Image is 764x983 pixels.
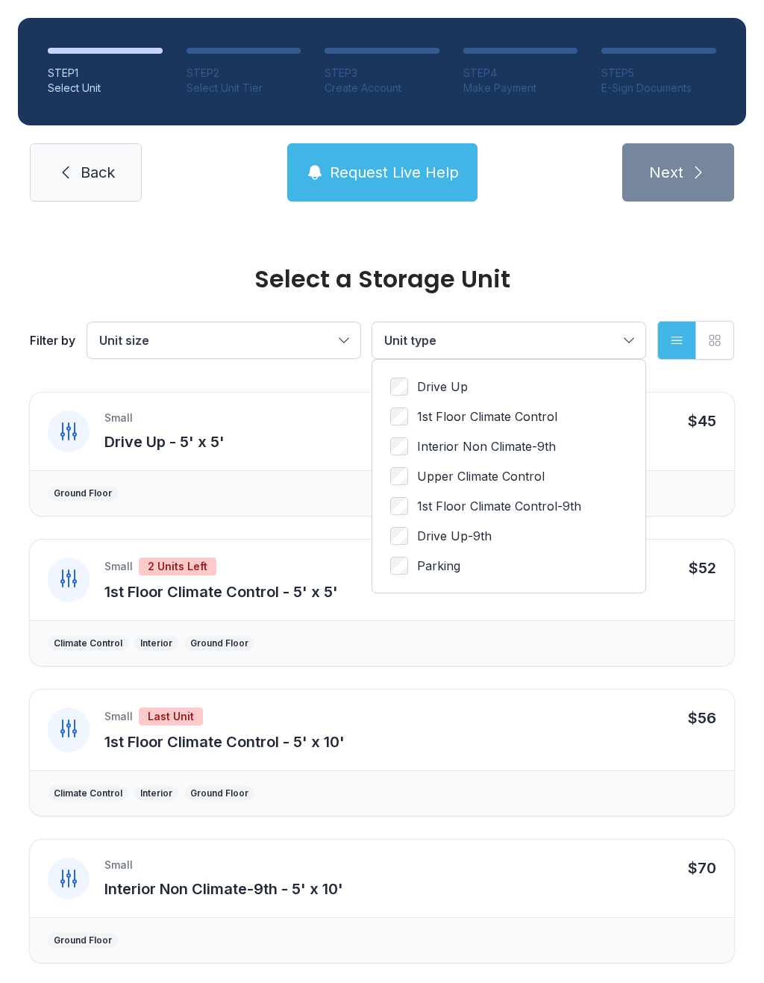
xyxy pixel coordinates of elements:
[99,333,149,348] span: Unit size
[417,378,468,396] span: Drive Up
[463,66,578,81] div: STEP 4
[688,708,716,728] div: $56
[417,437,556,455] span: Interior Non Climate-9th
[81,162,115,183] span: Back
[688,411,716,431] div: $45
[104,431,225,452] button: Drive Up - 5' x 5'
[390,557,408,575] input: Parking
[104,559,133,574] div: Small
[463,81,578,96] div: Make Payment
[104,879,343,899] button: Interior Non Climate-9th - 5' x 10'
[30,267,734,291] div: Select a Storage Unit
[390,497,408,515] input: 1st Floor Climate Control-9th
[104,709,133,724] div: Small
[54,487,112,499] div: Ground Floor
[372,322,645,358] button: Unit type
[104,583,338,601] span: 1st Floor Climate Control - 5' x 5'
[390,437,408,455] input: Interior Non Climate-9th
[54,787,122,799] div: Climate Control
[104,411,133,425] div: Small
[54,934,112,946] div: Ground Floor
[417,408,557,425] span: 1st Floor Climate Control
[390,467,408,485] input: Upper Climate Control
[417,557,460,575] span: Parking
[601,66,716,81] div: STEP 5
[104,880,343,898] span: Interior Non Climate-9th - 5' x 10'
[54,637,122,649] div: Climate Control
[417,467,545,485] span: Upper Climate Control
[30,331,75,349] div: Filter by
[417,497,581,515] span: 1st Floor Climate Control-9th
[417,527,492,545] span: Drive Up-9th
[87,322,360,358] button: Unit size
[139,708,203,725] div: Last Unit
[330,162,459,183] span: Request Live Help
[140,787,172,799] div: Interior
[689,558,716,578] div: $52
[649,162,683,183] span: Next
[601,81,716,96] div: E-Sign Documents
[187,66,301,81] div: STEP 2
[104,581,338,602] button: 1st Floor Climate Control - 5' x 5'
[390,378,408,396] input: Drive Up
[390,527,408,545] input: Drive Up-9th
[139,558,216,575] div: 2 Units Left
[140,637,172,649] div: Interior
[325,81,439,96] div: Create Account
[104,858,133,873] div: Small
[104,731,345,752] button: 1st Floor Climate Control - 5' x 10'
[190,637,248,649] div: Ground Floor
[48,66,163,81] div: STEP 1
[325,66,439,81] div: STEP 3
[390,408,408,425] input: 1st Floor Climate Control
[384,333,436,348] span: Unit type
[104,733,345,751] span: 1st Floor Climate Control - 5' x 10'
[104,433,225,451] span: Drive Up - 5' x 5'
[48,81,163,96] div: Select Unit
[187,81,301,96] div: Select Unit Tier
[190,787,248,799] div: Ground Floor
[688,858,716,879] div: $70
